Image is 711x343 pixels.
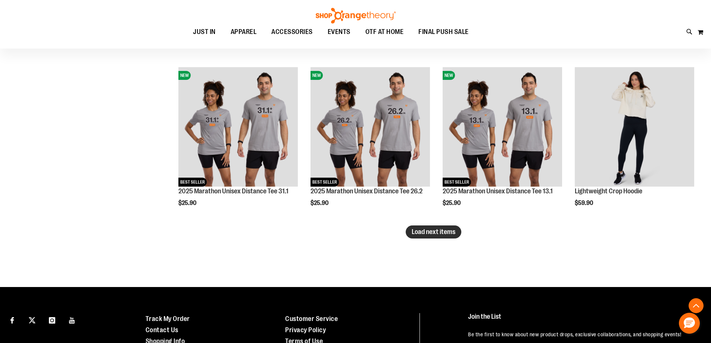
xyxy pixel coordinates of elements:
[575,187,642,195] a: Lightweight Crop Hoodie
[439,63,566,225] div: product
[689,298,704,313] button: Back To Top
[178,187,289,195] a: 2025 Marathon Unisex Distance Tee 31.1
[571,63,698,225] div: product
[443,67,562,187] img: 2025 Marathon Unisex Distance Tee 13.1
[264,24,320,41] a: ACCESSORIES
[178,200,197,206] span: $25.90
[406,225,461,238] button: Load next items
[468,331,694,338] p: Be the first to know about new product drops, exclusive collaborations, and shopping events!
[443,71,455,80] span: NEW
[311,67,430,188] a: 2025 Marathon Unisex Distance Tee 26.2NEWBEST SELLER
[178,67,298,187] img: 2025 Marathon Unisex Distance Tee 31.1
[679,313,700,334] button: Hello, have a question? Let’s chat.
[365,24,404,40] span: OTF AT HOME
[46,313,59,326] a: Visit our Instagram page
[411,24,476,41] a: FINAL PUSH SALE
[443,187,553,195] a: 2025 Marathon Unisex Distance Tee 13.1
[412,228,455,236] span: Load next items
[146,326,178,334] a: Contact Us
[575,200,594,206] span: $59.90
[26,313,39,326] a: Visit our X page
[178,178,207,187] span: BEST SELLER
[315,8,397,24] img: Shop Orangetheory
[575,67,694,188] a: Lightweight Crop Hoodie
[328,24,350,40] span: EVENTS
[311,67,430,187] img: 2025 Marathon Unisex Distance Tee 26.2
[285,326,326,334] a: Privacy Policy
[178,71,191,80] span: NEW
[146,315,190,322] a: Track My Order
[6,313,19,326] a: Visit our Facebook page
[271,24,313,40] span: ACCESSORIES
[185,24,223,41] a: JUST IN
[358,24,411,41] a: OTF AT HOME
[311,200,330,206] span: $25.90
[178,67,298,188] a: 2025 Marathon Unisex Distance Tee 31.1NEWBEST SELLER
[29,317,35,324] img: Twitter
[307,63,434,225] div: product
[223,24,264,40] a: APPAREL
[443,200,462,206] span: $25.90
[418,24,469,40] span: FINAL PUSH SALE
[443,67,562,188] a: 2025 Marathon Unisex Distance Tee 13.1NEWBEST SELLER
[285,315,338,322] a: Customer Service
[231,24,257,40] span: APPAREL
[66,313,79,326] a: Visit our Youtube page
[320,24,358,41] a: EVENTS
[311,178,339,187] span: BEST SELLER
[193,24,216,40] span: JUST IN
[468,313,694,327] h4: Join the List
[175,63,302,225] div: product
[443,178,471,187] span: BEST SELLER
[575,67,694,187] img: Lightweight Crop Hoodie
[311,187,422,195] a: 2025 Marathon Unisex Distance Tee 26.2
[311,71,323,80] span: NEW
